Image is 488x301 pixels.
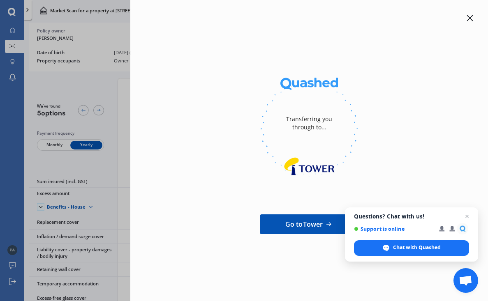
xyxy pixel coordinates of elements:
[276,99,342,148] div: Transferring you through to...
[354,226,433,232] span: Support is online
[285,219,323,229] span: Go to Tower
[354,240,469,256] span: Chat with Quashed
[354,213,469,220] span: Questions? Chat with us!
[260,148,358,185] img: Tower.webp
[260,214,358,234] a: Go toTower
[453,268,478,293] a: Open chat
[393,244,441,251] span: Chat with Quashed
